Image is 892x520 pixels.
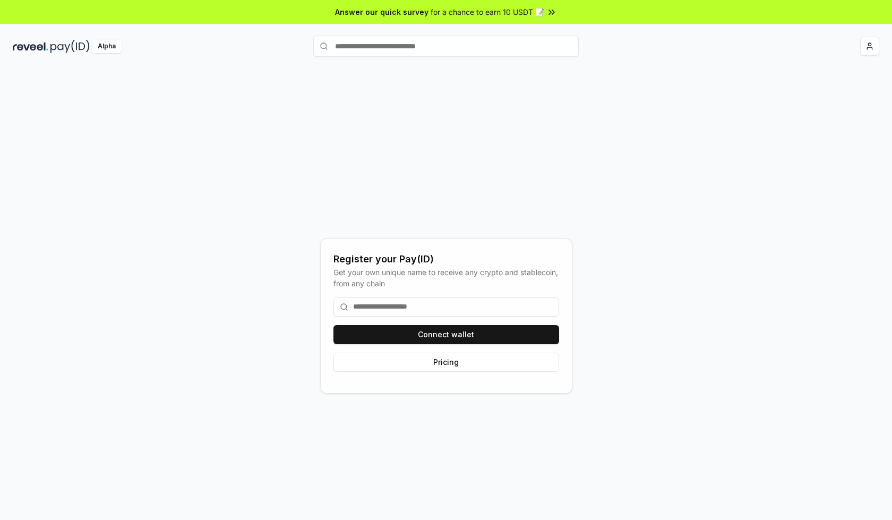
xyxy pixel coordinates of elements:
[333,252,559,267] div: Register your Pay(ID)
[333,325,559,344] button: Connect wallet
[431,6,544,18] span: for a chance to earn 10 USDT 📝
[13,40,48,53] img: reveel_dark
[333,353,559,372] button: Pricing
[50,40,90,53] img: pay_id
[333,267,559,289] div: Get your own unique name to receive any crypto and stablecoin, from any chain
[335,6,428,18] span: Answer our quick survey
[92,40,122,53] div: Alpha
